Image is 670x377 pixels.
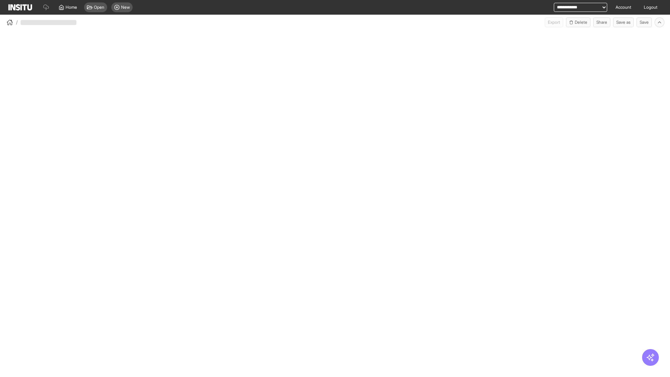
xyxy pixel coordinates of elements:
[636,17,652,27] button: Save
[66,5,77,10] span: Home
[6,18,18,27] button: /
[8,4,32,10] img: Logo
[613,17,634,27] button: Save as
[545,17,563,27] span: Can currently only export from Insights reports.
[121,5,130,10] span: New
[545,17,563,27] button: Export
[16,19,18,26] span: /
[94,5,104,10] span: Open
[593,17,610,27] button: Share
[566,17,590,27] button: Delete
